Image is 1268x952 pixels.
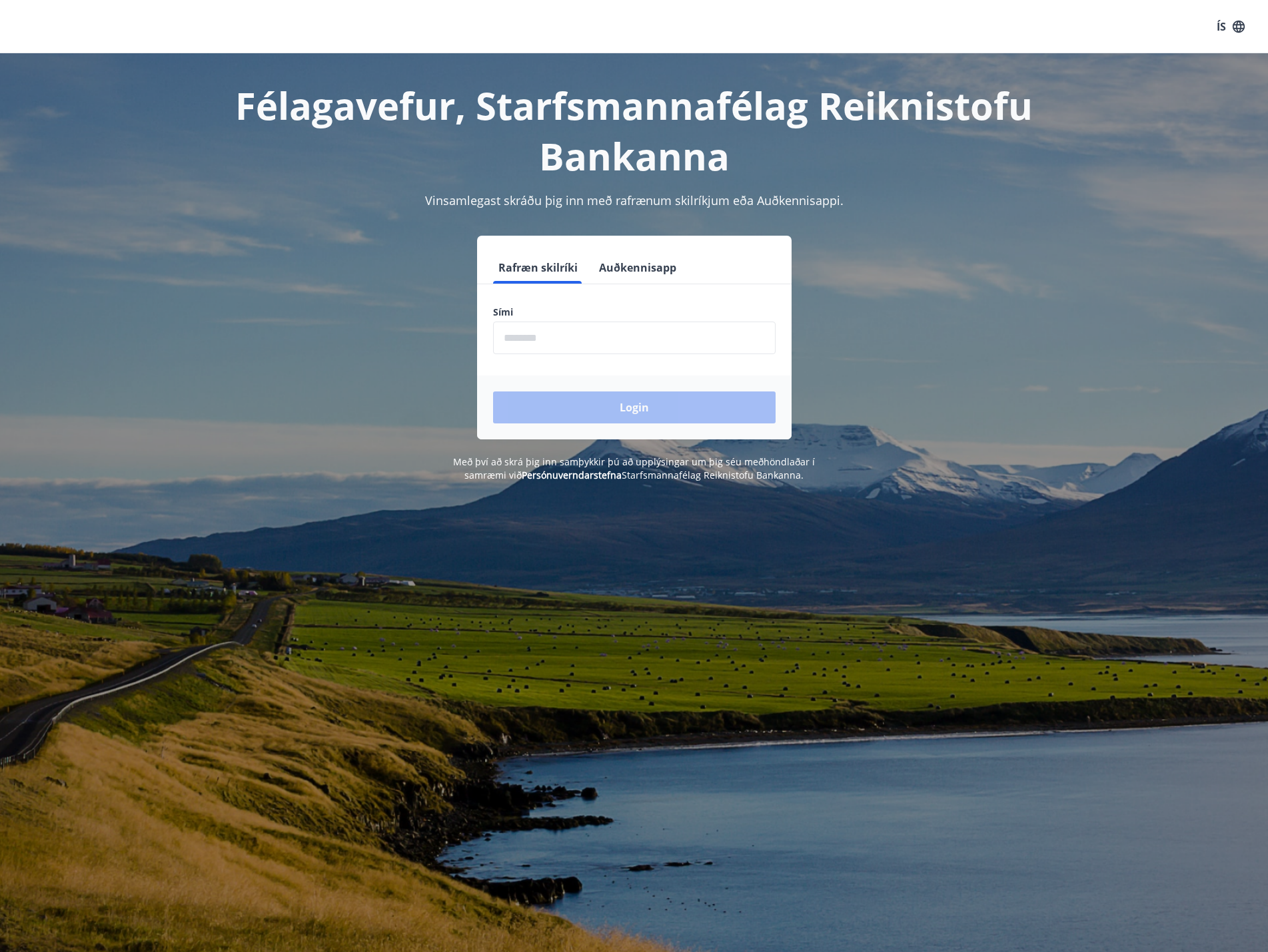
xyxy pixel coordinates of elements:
button: Auðkennisapp [594,252,682,284]
button: ÍS [1209,15,1252,39]
a: Persónuverndarstefna [522,469,622,481]
span: Með því að skrá þig inn samþykkir þú að upplýsingar um þig séu meðhöndlaðar í samræmi við Starfsm... [453,455,815,481]
span: Vinsamlegast skráðu þig inn með rafrænum skilríkjum eða Auðkennisappi. [425,192,844,208]
button: Rafræn skilríki [493,252,583,284]
label: Sími [493,306,776,319]
h1: Félagavefur, Starfsmannafélag Reiknistofu Bankanna [171,80,1098,181]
